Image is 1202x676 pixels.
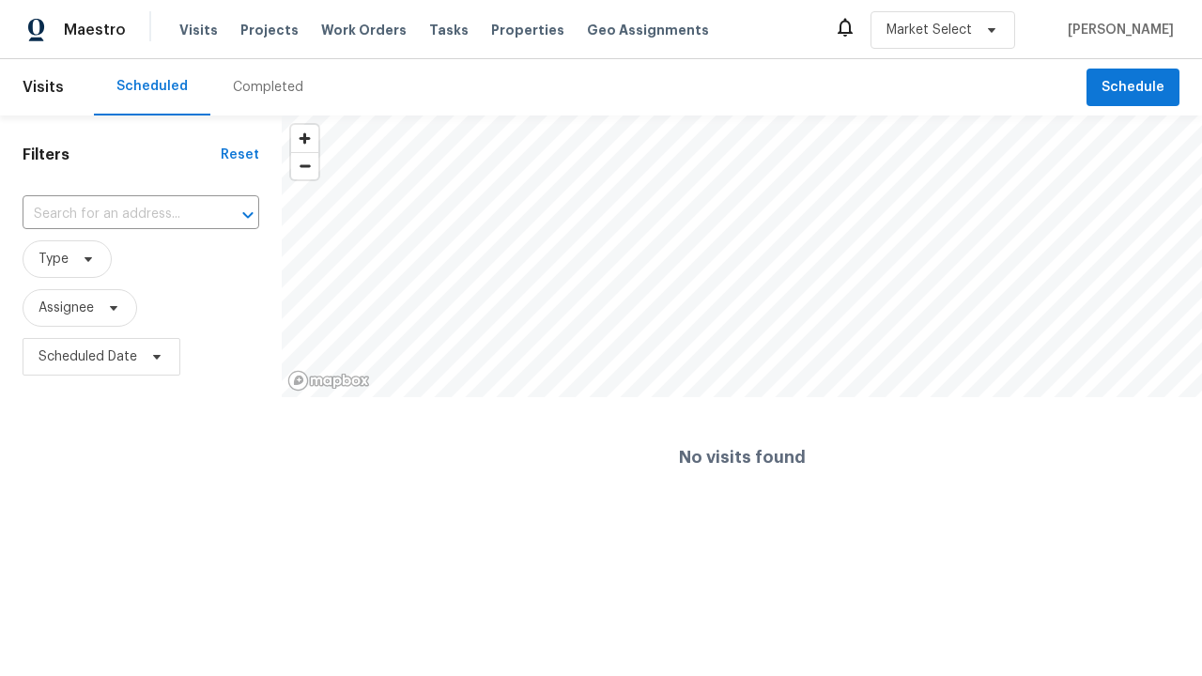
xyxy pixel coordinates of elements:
span: Work Orders [321,21,407,39]
span: Projects [240,21,299,39]
span: Visits [23,67,64,108]
span: Zoom out [291,153,318,179]
span: Schedule [1102,76,1164,100]
span: Type [39,250,69,269]
button: Zoom out [291,152,318,179]
div: Reset [221,146,259,164]
button: Open [235,202,261,228]
span: Properties [491,21,564,39]
span: [PERSON_NAME] [1060,21,1174,39]
span: Market Select [886,21,972,39]
div: Scheduled [116,77,188,96]
canvas: Map [282,115,1202,397]
input: Search for an address... [23,200,207,229]
a: Mapbox homepage [287,370,370,392]
span: Scheduled Date [39,347,137,366]
h1: Filters [23,146,221,164]
span: Tasks [429,23,469,37]
span: Visits [179,21,218,39]
div: Completed [233,78,303,97]
h4: No visits found [679,448,806,467]
span: Assignee [39,299,94,317]
span: Maestro [64,21,126,39]
button: Schedule [1086,69,1179,107]
button: Zoom in [291,125,318,152]
span: Geo Assignments [587,21,709,39]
